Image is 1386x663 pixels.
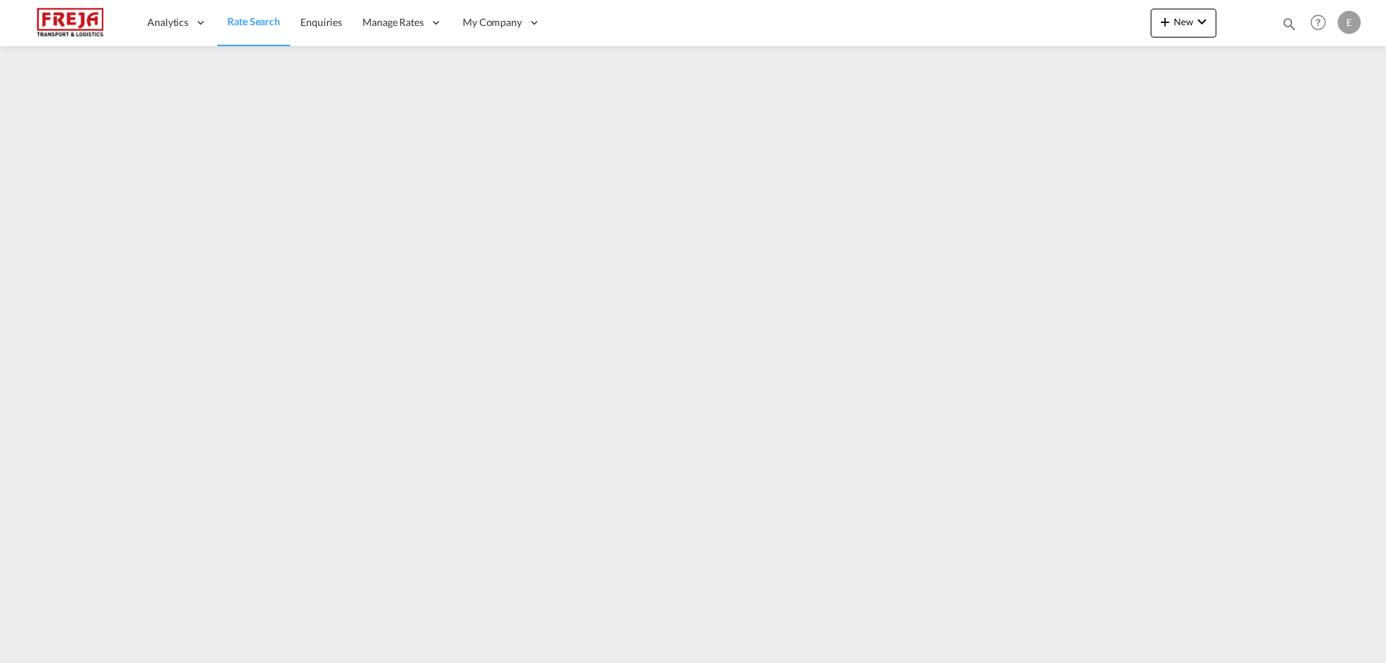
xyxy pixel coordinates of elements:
[227,15,280,27] span: Rate Search
[463,15,522,30] span: My Company
[22,6,119,39] img: 586607c025bf11f083711d99603023e7.png
[1281,16,1297,38] div: icon-magnify
[1193,13,1211,30] md-icon: icon-chevron-down
[147,15,188,30] span: Analytics
[1156,16,1211,27] span: New
[1156,13,1174,30] md-icon: icon-plus 400-fg
[1306,10,1330,35] span: Help
[1338,11,1361,34] div: E
[1151,9,1216,38] button: icon-plus 400-fgNewicon-chevron-down
[362,15,424,30] span: Manage Rates
[300,16,342,28] span: Enquiries
[1306,10,1338,36] div: Help
[1281,16,1297,32] md-icon: icon-magnify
